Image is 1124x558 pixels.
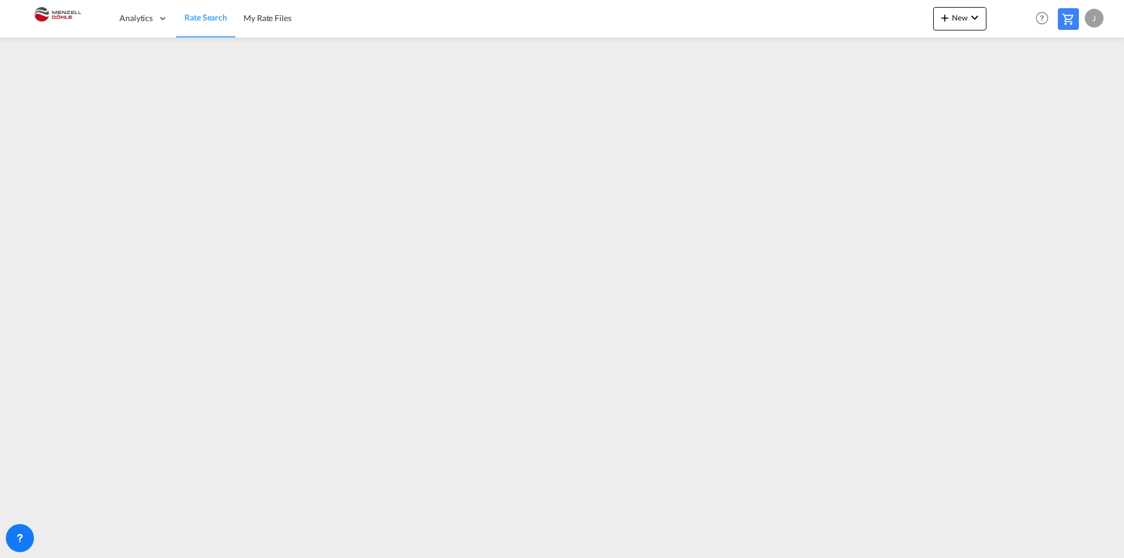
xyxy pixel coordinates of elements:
[1085,9,1104,28] div: J
[18,5,97,32] img: 5c2b1670644e11efba44c1e626d722bd.JPG
[933,7,986,30] button: icon-plus 400-fgNewicon-chevron-down
[184,12,227,22] span: Rate Search
[119,12,153,24] span: Analytics
[1032,8,1058,29] div: Help
[938,13,982,22] span: New
[1032,8,1052,28] span: Help
[244,13,292,23] span: My Rate Files
[938,11,952,25] md-icon: icon-plus 400-fg
[968,11,982,25] md-icon: icon-chevron-down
